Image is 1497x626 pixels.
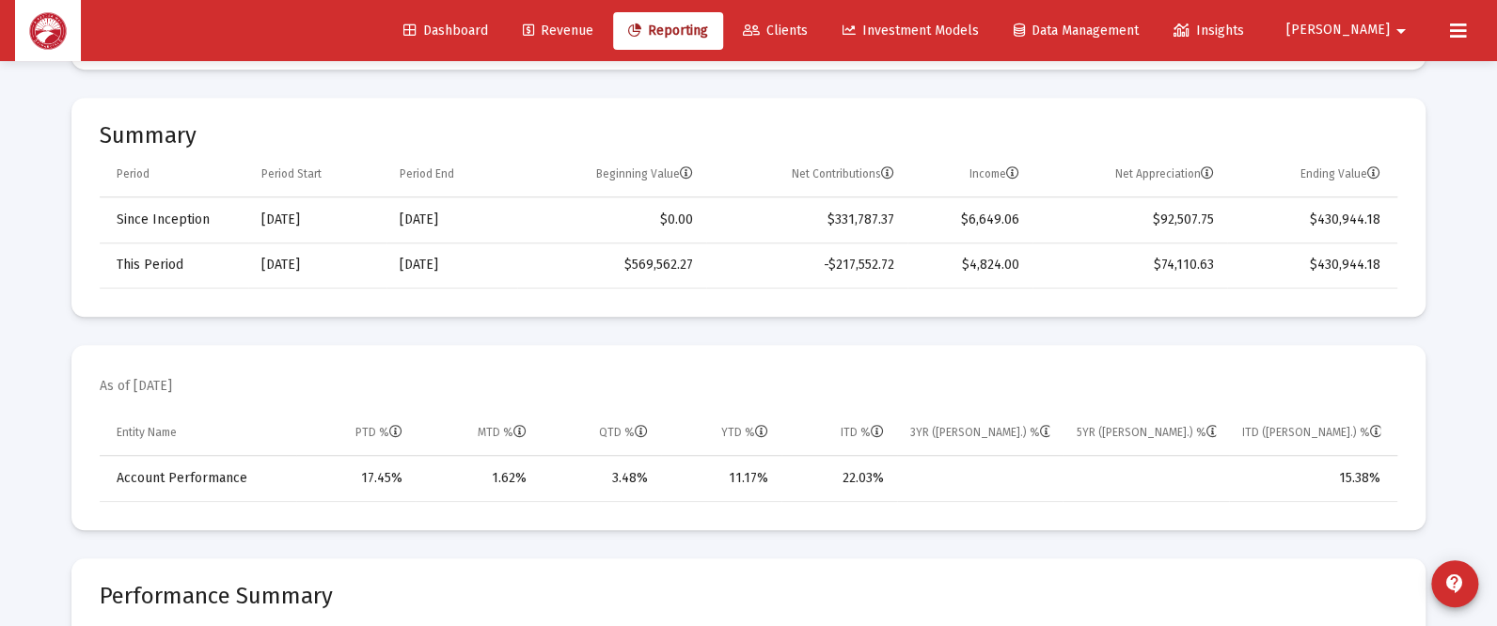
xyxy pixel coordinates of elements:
span: Data Management [1014,23,1139,39]
div: Period Start [261,166,322,181]
div: ITD ([PERSON_NAME].) % [1242,425,1380,440]
td: Column Period End [386,152,517,197]
div: 11.17% [674,469,768,488]
a: Revenue [508,12,608,50]
div: [DATE] [400,256,504,274]
td: Column PTD % [296,411,417,456]
mat-icon: contact_support [1443,572,1466,595]
td: Column 5YR (Ann.) % [1063,411,1229,456]
div: Data grid [100,411,1397,502]
button: [PERSON_NAME] [1264,11,1435,49]
td: $331,787.37 [706,197,907,243]
span: Revenue [523,23,593,39]
span: Clients [743,23,808,39]
td: Column Net Appreciation [1032,152,1227,197]
td: This Period [100,243,248,288]
div: Entity Name [117,425,177,440]
mat-card-subtitle: As of [DATE] [100,377,172,396]
a: Dashboard [388,12,503,50]
div: 3YR ([PERSON_NAME].) % [910,425,1050,440]
a: Clients [728,12,823,50]
td: Column Entity Name [100,411,296,456]
a: Data Management [999,12,1154,50]
img: Dashboard [29,12,67,50]
span: Dashboard [403,23,488,39]
td: Column 3YR (Ann.) % [897,411,1064,456]
td: Since Inception [100,197,248,243]
div: Period [117,166,150,181]
div: Beginning Value [596,166,693,181]
div: PTD % [355,425,402,440]
td: Column ITD % [781,411,897,456]
div: 15.38% [1242,469,1380,488]
td: $4,824.00 [907,243,1032,288]
span: Insights [1174,23,1244,39]
td: Column Income [907,152,1032,197]
div: Data grid [100,152,1397,289]
td: $6,649.06 [907,197,1032,243]
td: $430,944.18 [1227,197,1397,243]
span: Investment Models [843,23,979,39]
mat-card-title: Summary [100,126,1397,145]
td: $569,562.27 [517,243,705,288]
td: Column Period [100,152,248,197]
div: Ending Value [1300,166,1380,181]
div: 3.48% [553,469,648,488]
td: Column QTD % [540,411,661,456]
div: QTD % [599,425,648,440]
td: $0.00 [517,197,705,243]
span: [PERSON_NAME] [1286,23,1390,39]
td: -$217,552.72 [706,243,907,288]
div: ITD % [841,425,884,440]
td: Column Period Start [248,152,386,197]
div: 22.03% [795,469,884,488]
div: Net Appreciation [1115,166,1214,181]
div: Net Contributions [792,166,894,181]
div: Income [969,166,1019,181]
td: $92,507.75 [1032,197,1227,243]
td: Column YTD % [661,411,781,456]
div: YTD % [721,425,768,440]
span: Reporting [628,23,708,39]
div: 5YR ([PERSON_NAME].) % [1076,425,1216,440]
div: MTD % [478,425,527,440]
td: Column Ending Value [1227,152,1397,197]
a: Insights [1158,12,1259,50]
div: 1.62% [429,469,526,488]
td: Column Net Contributions [706,152,907,197]
td: Column Beginning Value [517,152,705,197]
div: Period End [400,166,454,181]
a: Reporting [613,12,723,50]
div: 17.45% [309,469,403,488]
mat-card-title: Performance Summary [100,587,1397,605]
a: Investment Models [827,12,994,50]
td: Column MTD % [416,411,539,456]
td: $74,110.63 [1032,243,1227,288]
td: Column ITD (Ann.) % [1229,411,1397,456]
div: [DATE] [400,211,504,229]
div: [DATE] [261,211,373,229]
mat-icon: arrow_drop_down [1390,12,1412,50]
td: Account Performance [100,456,296,501]
div: [DATE] [261,256,373,274]
td: $430,944.18 [1227,243,1397,288]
